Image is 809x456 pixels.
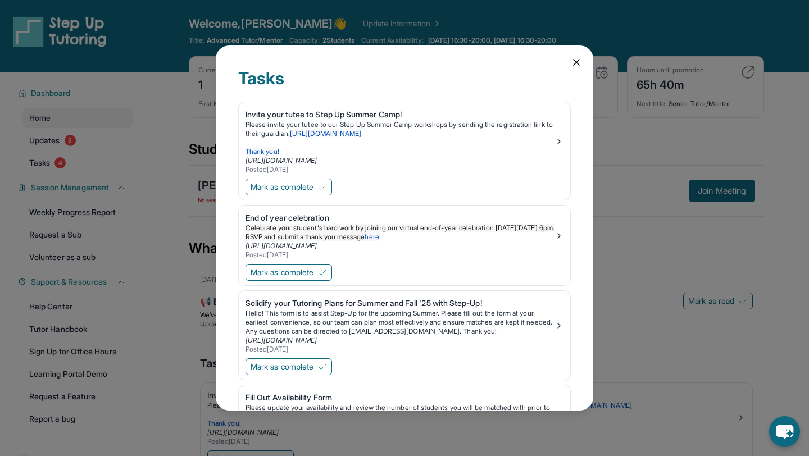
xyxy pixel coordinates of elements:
[246,264,332,281] button: Mark as complete
[318,183,327,191] img: Mark as complete
[246,165,555,174] div: Posted [DATE]
[246,147,279,156] span: Thank you!
[318,268,327,277] img: Mark as complete
[239,291,570,356] a: Solidify your Tutoring Plans for Summer and Fall '25 with Step-Up!Hello! This form is to assist S...
[246,224,556,241] span: Celebrate your student's hard work by joining our virtual end-of-year celebration [DATE][DATE] 6p...
[246,250,555,259] div: Posted [DATE]
[769,416,800,447] button: chat-button
[246,156,317,165] a: [URL][DOMAIN_NAME]
[239,385,570,441] a: Fill Out Availability FormPlease update your availability and review the number of students you w...
[246,109,555,120] div: Invite your tutee to Step Up Summer Camp!
[246,336,317,344] a: [URL][DOMAIN_NAME]
[238,68,571,102] div: Tasks
[290,129,361,138] a: [URL][DOMAIN_NAME]
[239,102,570,176] a: Invite your tutee to Step Up Summer Camp!Please invite your tutee to our Step Up Summer Camp work...
[246,224,555,241] p: !
[246,309,555,336] p: Hello! This form is to assist Step-Up for the upcoming Summer. Please fill out the form at your e...
[246,358,332,375] button: Mark as complete
[239,206,570,262] a: End of year celebrationCelebrate your student's hard work by joining our virtual end-of-year cele...
[246,120,555,138] p: Please invite your tutee to our Step Up Summer Camp workshops by sending the registration link to...
[251,181,313,193] span: Mark as complete
[246,179,332,195] button: Mark as complete
[246,298,555,309] div: Solidify your Tutoring Plans for Summer and Fall '25 with Step-Up!
[246,403,555,421] div: Please update your availability and review the number of students you will be matched with prior ...
[251,267,313,278] span: Mark as complete
[246,345,555,354] div: Posted [DATE]
[246,212,555,224] div: End of year celebration
[246,241,317,250] a: [URL][DOMAIN_NAME]
[365,232,379,241] a: here
[251,361,313,372] span: Mark as complete
[318,362,327,371] img: Mark as complete
[246,392,555,403] div: Fill Out Availability Form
